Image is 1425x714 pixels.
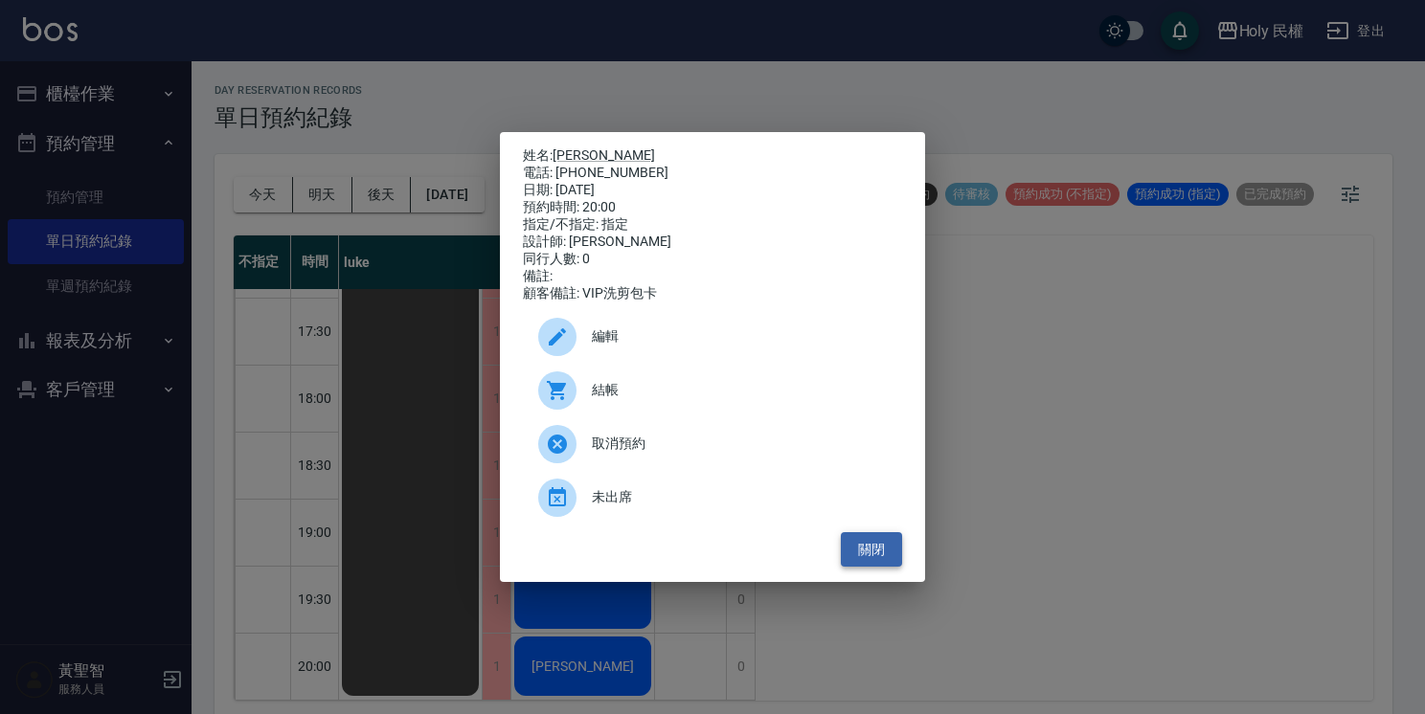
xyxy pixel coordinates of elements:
div: 設計師: [PERSON_NAME] [523,234,902,251]
span: 結帳 [592,380,887,400]
p: 姓名: [523,147,902,165]
span: 編輯 [592,326,887,346]
a: 結帳 [523,364,902,417]
div: 未出席 [523,471,902,524]
div: 日期: [DATE] [523,182,902,199]
div: 預約時間: 20:00 [523,199,902,216]
div: 指定/不指定: 指定 [523,216,902,234]
span: 取消預約 [592,434,887,454]
div: 同行人數: 0 [523,251,902,268]
div: 顧客備註: VIP洗剪包卡 [523,285,902,302]
div: 編輯 [523,310,902,364]
div: 備註: [523,268,902,285]
span: 未出席 [592,487,887,507]
a: [PERSON_NAME] [553,147,655,163]
div: 取消預約 [523,417,902,471]
button: 關閉 [841,532,902,568]
div: 電話: [PHONE_NUMBER] [523,165,902,182]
